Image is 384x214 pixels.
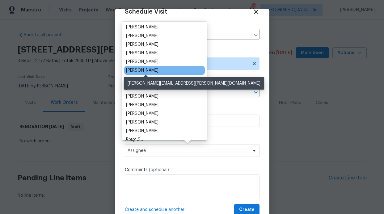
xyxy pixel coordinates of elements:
[126,93,158,99] div: [PERSON_NAME]
[126,119,158,125] div: [PERSON_NAME]
[125,207,184,213] span: Create and schedule another
[253,8,260,15] span: Close
[125,167,260,173] label: Comments
[251,88,260,97] button: Open
[125,9,167,15] span: Schedule Visit
[126,59,158,65] div: [PERSON_NAME]
[126,33,158,39] div: [PERSON_NAME]
[126,102,158,108] div: [PERSON_NAME]
[126,67,158,73] div: [PERSON_NAME]
[239,206,255,214] span: Create
[126,50,158,56] div: [PERSON_NAME]
[126,24,158,30] div: [PERSON_NAME]
[126,136,141,143] div: Prem S
[126,111,158,117] div: [PERSON_NAME]
[128,148,249,153] span: Assignee
[126,76,158,82] div: [PERSON_NAME]
[126,41,158,48] div: [PERSON_NAME]
[149,168,169,172] span: (optional)
[126,128,158,134] div: [PERSON_NAME]
[124,77,264,90] div: [PERSON_NAME][EMAIL_ADDRESS][PERSON_NAME][DOMAIN_NAME]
